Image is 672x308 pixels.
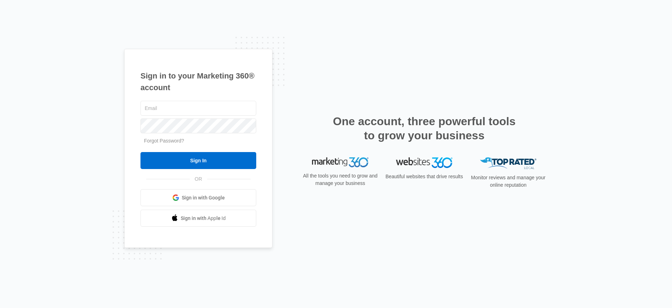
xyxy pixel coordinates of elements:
[480,157,536,169] img: Top Rated Local
[144,138,184,144] a: Forgot Password?
[301,172,380,187] p: All the tools you need to grow and manage your business
[140,152,256,169] input: Sign In
[181,215,226,222] span: Sign in with Apple Id
[312,157,368,167] img: Marketing 360
[469,174,548,189] p: Monitor reviews and manage your online reputation
[396,157,452,168] img: Websites 360
[140,189,256,206] a: Sign in with Google
[331,114,518,143] h2: One account, three powerful tools to grow your business
[140,210,256,227] a: Sign in with Apple Id
[140,101,256,116] input: Email
[182,194,225,202] span: Sign in with Google
[190,175,207,183] span: OR
[140,70,256,93] h1: Sign in to your Marketing 360® account
[385,173,464,180] p: Beautiful websites that drive results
